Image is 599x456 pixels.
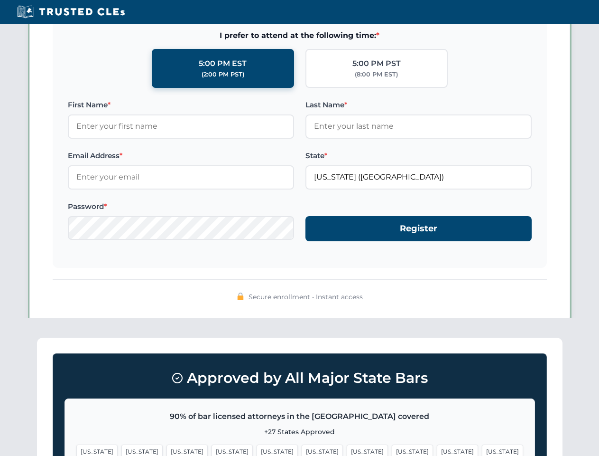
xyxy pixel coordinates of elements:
[68,150,294,161] label: Email Address
[237,293,244,300] img: 🔒
[305,99,532,111] label: Last Name
[305,165,532,189] input: Florida (FL)
[76,427,523,437] p: +27 States Approved
[68,29,532,42] span: I prefer to attend at the following time:
[202,70,244,79] div: (2:00 PM PST)
[249,292,363,302] span: Secure enrollment • Instant access
[68,114,294,138] input: Enter your first name
[199,57,247,70] div: 5:00 PM EST
[305,150,532,161] label: State
[68,99,294,111] label: First Name
[68,165,294,189] input: Enter your email
[305,216,532,241] button: Register
[68,201,294,212] label: Password
[76,410,523,423] p: 90% of bar licensed attorneys in the [GEOGRAPHIC_DATA] covered
[305,114,532,138] input: Enter your last name
[355,70,398,79] div: (8:00 PM EST)
[352,57,401,70] div: 5:00 PM PST
[14,5,128,19] img: Trusted CLEs
[65,365,535,391] h3: Approved by All Major State Bars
